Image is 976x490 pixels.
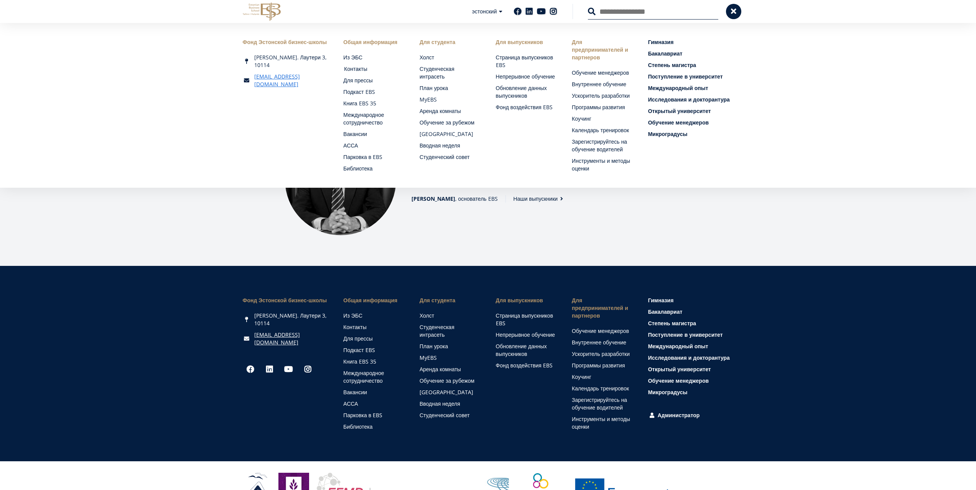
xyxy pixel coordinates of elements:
font: MyEBS [420,354,437,361]
font: Международное сотрудничество [343,111,384,126]
font: Программы развития [572,103,625,111]
font: Фонд Эстонской бизнес-школы [243,297,327,304]
a: Студенческий совет [420,411,481,419]
font: Из ЭБС [343,54,362,61]
font: Микроградусы [648,388,688,396]
a: Международный опыт [648,84,734,92]
font: Общая информация [343,297,397,304]
font: Степень магистра [648,320,696,327]
a: Подкаст EBS [343,346,404,354]
a: Обучение менеджеров [648,119,734,126]
a: Фонд воздействия EBS [496,103,557,111]
a: Календарь тренировок [572,126,633,134]
font: Студенческая интрасеть [420,65,454,80]
font: Книга EBS 35 [343,100,376,107]
a: Поступление в университет [648,331,734,339]
font: Библиотека [343,165,372,172]
font: Библиотека [343,423,372,430]
font: Аренда комнаты [420,107,461,115]
a: Обучение менеджеров [572,327,633,335]
font: [EMAIL_ADDRESS][DOMAIN_NAME] [254,331,300,346]
font: АССА [343,400,358,407]
a: Фонд воздействия EBS [496,362,557,369]
font: Непрерывное обучение [496,331,555,338]
font: Зарегистрируйтесь на обучение водителей [572,138,627,153]
font: Для предпринимателей и партнеров [572,38,628,61]
a: АССА [343,142,404,149]
a: Гимназия [648,38,734,46]
a: Холст [420,312,481,320]
font: Открытый университет [648,107,711,115]
a: Обучение за рубежом [420,119,481,126]
a: Для студента [420,297,481,304]
a: [GEOGRAPHIC_DATA] [420,130,481,138]
font: Исследования и докторантура [648,96,730,103]
font: Парковка в EBS [343,153,382,161]
font: Холст [420,54,434,61]
a: Поступление в университет [648,73,734,80]
font: Коучинг [572,373,591,380]
font: Инструменты и методы оценки [572,157,630,172]
font: Парковка в EBS [343,411,382,419]
font: Поступление в университет [648,73,723,80]
font: Внутреннее обучение [572,339,626,346]
a: Международное сотрудничество [343,369,404,385]
font: Обновление данных выпускников [496,84,547,99]
font: Администратор [658,411,700,419]
font: Для студента [420,297,455,304]
font: Обновление данных выпускников [496,343,547,357]
font: План урока [420,343,448,350]
font: Микроградусы [648,130,688,138]
a: Вводная неделя [420,142,481,149]
font: Исследования и докторантура [648,354,730,361]
font: Наши выпускники [514,195,558,202]
font: Гимназия [648,297,674,304]
font: Фонд воздействия EBS [496,103,553,111]
font: Международное сотрудничество [343,369,384,384]
a: [EMAIL_ADDRESS][DOMAIN_NAME] [254,73,328,88]
a: Внутреннее обучение [572,80,633,88]
font: Гимназия [648,38,674,46]
font: Зарегистрируйтесь на обучение водителей [572,396,627,411]
font: Студенческий совет [420,411,470,419]
a: Наши выпускники [514,195,566,203]
a: Вводная неделя [420,400,481,408]
a: Обновление данных выпускников [496,84,557,100]
a: Открытый университет [648,365,734,373]
font: Степень магистра [648,61,696,69]
font: Из ЭБС [343,312,362,319]
font: Вводная неделя [420,400,460,407]
a: Контакты [343,323,404,331]
a: [EMAIL_ADDRESS][DOMAIN_NAME] [254,331,328,346]
a: Международный опыт [648,343,734,350]
font: [EMAIL_ADDRESS][DOMAIN_NAME] [254,73,300,88]
font: Подкаст EBS [343,88,375,95]
a: Книга EBS 35 [343,100,404,107]
font: Обучение менеджеров [572,327,629,334]
a: [GEOGRAPHIC_DATA] [420,388,481,396]
font: Международный опыт [648,343,708,350]
font: Обучение менеджеров [648,377,709,384]
a: Календарь тренировок [572,385,633,392]
a: Внутреннее обучение [572,339,633,346]
font: Инструменты и методы оценки [572,415,630,430]
font: Контакты [343,323,366,331]
font: MyEBS [420,96,437,103]
font: Страница выпускников EBS [496,54,553,69]
font: [PERSON_NAME]. Лаутери 3, 10114 [254,54,327,69]
font: Непрерывное обучение [496,73,555,80]
a: Из ЭБС [343,312,404,320]
a: Ускоритель разработки [572,92,633,100]
font: Обучение за рубежом [420,119,474,126]
a: Гимназия [648,297,734,304]
a: Страница выпускников EBS [496,312,557,327]
a: Контакты [344,65,405,73]
a: Бакалавриат [648,50,734,57]
a: Вакансии [343,388,404,396]
a: Холст [420,54,481,61]
font: Бакалавриат [648,308,683,315]
a: Непрерывное обучение [496,73,557,80]
a: Зарегистрируйтесь на обучение водителей [572,396,633,411]
a: Студенческий совет [420,153,481,161]
font: Для выпускников [496,38,543,46]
